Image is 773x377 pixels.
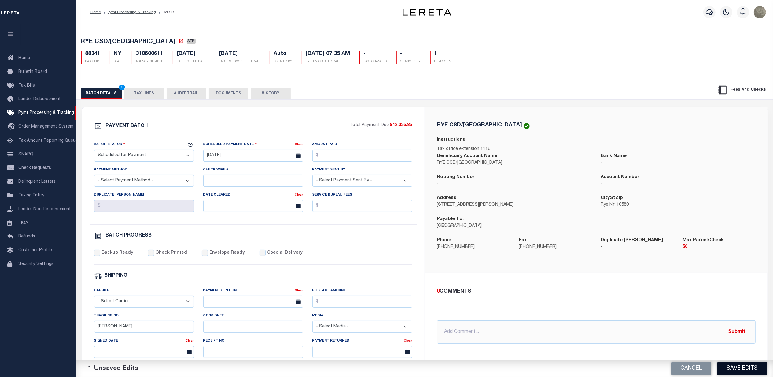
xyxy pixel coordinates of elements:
[124,88,164,99] button: TAX LINES
[203,141,257,147] label: Scheduled Payment Date
[203,313,224,319] label: Consignee
[295,143,303,146] a: Clear
[106,233,152,238] h6: BATCH PROGRESS
[601,174,640,181] label: Account Number
[94,192,144,198] label: Duplicate [PERSON_NAME]
[18,221,28,225] span: TIQA
[601,202,756,208] p: Rye NY 10580
[601,244,674,251] p: -
[306,59,350,64] p: SYSTEM CREATED DATE
[312,167,345,173] label: Payment Sent By
[156,250,187,256] label: Check Printed
[114,51,123,58] h5: NY
[601,237,663,244] label: Duplicate [PERSON_NAME]
[167,88,206,99] button: AUDIT TRAIL
[94,167,128,173] label: Payment Method
[437,237,451,244] label: Phone
[18,125,73,129] span: Order Management System
[437,174,475,181] label: Routing Number
[312,150,412,162] input: $
[94,200,194,212] input: $
[7,123,17,131] i: travel_explore
[274,59,293,64] p: CREATED BY
[251,88,291,99] button: HISTORY
[267,250,303,256] label: Special Delivery
[437,122,522,128] h5: RYE CSD/[GEOGRAPHIC_DATA]
[295,193,303,196] a: Clear
[105,273,128,278] h6: SHIPPING
[18,97,61,101] span: Lender Disbursement
[437,216,464,223] label: Payable To:
[94,365,138,372] span: Unsaved Edits
[106,124,148,129] h6: PAYMENT BATCH
[601,160,756,166] p: -
[177,51,206,58] h5: [DATE]
[203,288,237,293] label: Payment Sent On
[88,365,92,372] span: 1
[437,202,592,208] p: [STREET_ADDRESS][PERSON_NAME]
[209,88,248,99] button: DOCUMENTS
[437,288,753,296] div: COMMENTS
[437,153,498,160] label: Beneficiary Account Name
[101,250,133,256] label: Backup Ready
[717,362,767,375] button: Save Edits
[18,166,51,170] span: Check Requests
[18,139,78,143] span: Tax Amount Reporting Queue
[18,111,74,115] span: Pymt Processing & Tracking
[400,59,421,64] p: CHANGED BY
[18,84,35,88] span: Tax Bills
[437,136,466,144] label: Instructions
[219,59,260,64] p: EARLIEST GOOD THRU DATE
[437,146,756,153] p: Tax office extension 1116
[434,59,453,64] p: ITEM COUNT
[437,289,440,294] span: 0
[403,9,451,16] img: logo-dark.svg
[437,223,592,230] p: [GEOGRAPHIC_DATA]
[312,313,324,319] label: Media
[81,88,122,99] button: BATCH DETAILS
[312,200,412,212] input: $
[114,59,123,64] p: STATE
[601,153,627,160] label: Bank Name
[18,180,56,184] span: Delinquent Letters
[94,338,118,344] label: Signed Date
[364,59,387,64] p: LAST CHANGED
[203,192,231,198] label: Date Cleared
[715,84,769,96] button: Fees And Checks
[437,195,457,202] label: Address
[187,39,196,44] span: SFP
[724,326,749,338] button: Submit
[437,160,592,166] p: RYE CSD/[GEOGRAPHIC_DATA]
[364,51,387,58] h5: -
[519,244,592,251] p: [PHONE_NUMBER]
[108,10,156,14] a: Pymt Processing & Tracking
[203,167,229,173] label: Check/Wire #
[400,51,421,58] h5: -
[18,207,71,211] span: Lender Non-Disbursement
[18,234,35,239] span: Refunds
[312,288,346,293] label: Postage Amount
[390,123,412,127] span: $12,325.85
[85,51,101,58] h5: 88341
[312,192,352,198] label: Service Bureau Fees
[209,250,245,256] label: Envelope Ready
[18,193,44,198] span: Taxing Entity
[94,141,125,147] label: Batch Status
[119,85,125,90] span: 1
[437,244,510,251] p: [PHONE_NUMBER]
[18,152,33,156] span: SNAPQ
[219,51,260,58] h5: [DATE]
[18,248,52,252] span: Customer Profile
[683,244,756,251] p: 50
[312,338,350,344] label: Payment Returned
[274,51,293,58] h5: Auto
[81,39,176,45] span: RYE CSD/[GEOGRAPHIC_DATA]
[312,296,412,308] input: $
[404,339,412,342] a: Clear
[94,313,119,319] label: Tracking No
[18,70,47,74] span: Bulletin Board
[671,362,711,375] button: Cancel
[306,51,350,58] h5: [DATE] 07:35 AM
[601,181,756,187] p: -
[524,123,530,129] img: check-icon-green.svg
